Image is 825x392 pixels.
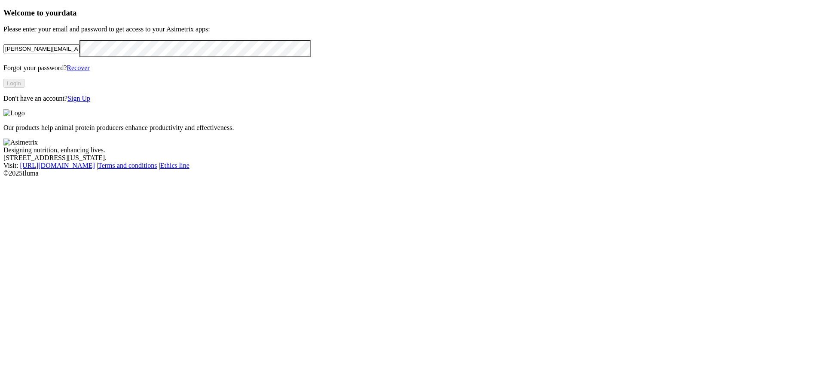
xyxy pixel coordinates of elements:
[160,162,189,169] a: Ethics line
[3,44,79,53] input: Your email
[67,95,90,102] a: Sign Up
[3,25,822,33] p: Please enter your email and password to get access to your Asimetrix apps:
[3,146,822,154] div: Designing nutrition, enhancing lives.
[3,162,822,170] div: Visit : | |
[3,95,822,102] p: Don't have an account?
[3,170,822,177] div: © 2025 Iluma
[3,154,822,162] div: [STREET_ADDRESS][US_STATE].
[3,8,822,18] h3: Welcome to your
[61,8,76,17] span: data
[67,64,89,71] a: Recover
[3,139,38,146] img: Asimetrix
[20,162,95,169] a: [URL][DOMAIN_NAME]
[3,109,25,117] img: Logo
[3,79,24,88] button: Login
[3,124,822,132] p: Our products help animal protein producers enhance productivity and effectiveness.
[3,64,822,72] p: Forgot your password?
[98,162,157,169] a: Terms and conditions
